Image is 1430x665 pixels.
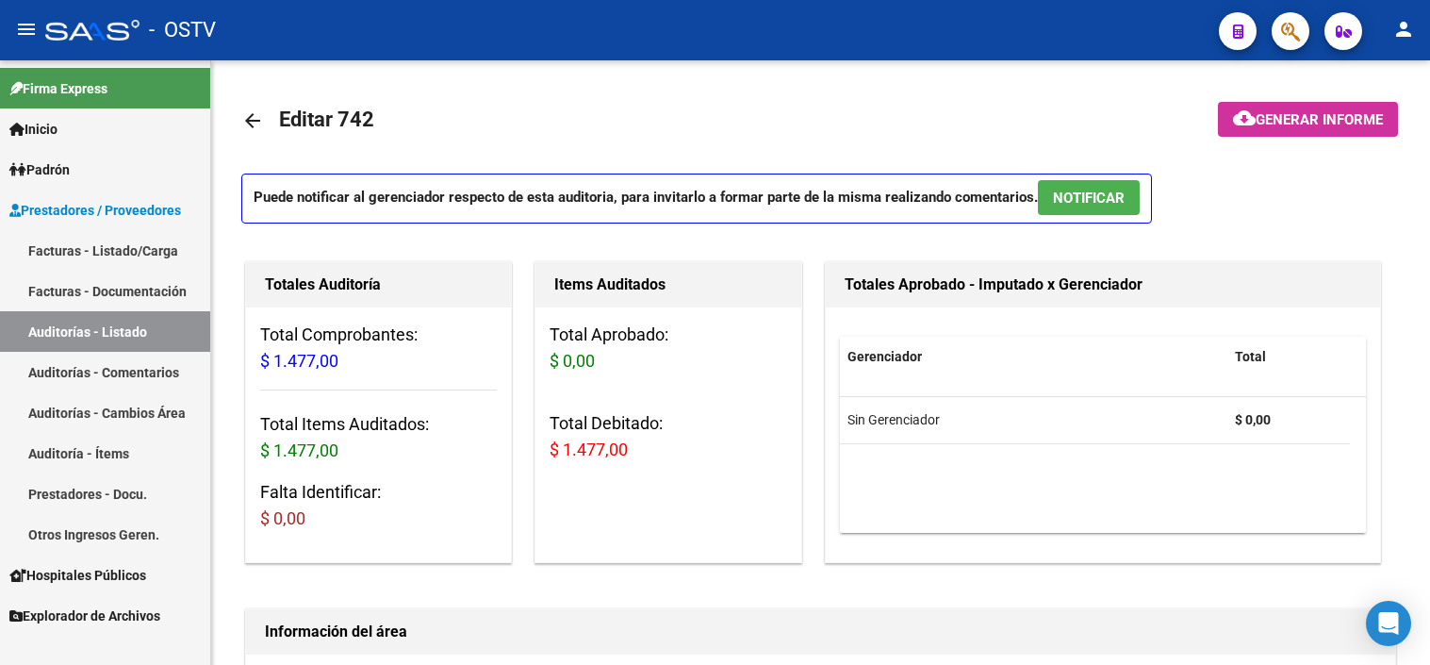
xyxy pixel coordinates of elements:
[847,349,922,364] span: Gerenciador
[265,270,492,300] h1: Totales Auditoría
[260,322,497,374] h3: Total Comprobantes:
[9,159,70,180] span: Padrón
[260,441,338,460] span: $ 1.477,00
[1038,180,1140,215] button: NOTIFICAR
[840,337,1227,377] datatable-header-cell: Gerenciador
[554,270,781,300] h1: Items Auditados
[1256,111,1383,128] span: Generar informe
[9,200,181,221] span: Prestadores / Proveedores
[1053,190,1125,207] span: NOTIFICAR
[260,351,338,371] span: $ 1.477,00
[1366,601,1411,646] div: Open Intercom Messenger
[279,108,374,131] span: Editar 742
[550,440,628,459] span: $ 1.477,00
[550,322,786,374] h3: Total Aprobado:
[845,270,1362,300] h1: Totales Aprobado - Imputado x Gerenciador
[1233,107,1256,129] mat-icon: cloud_download
[847,412,940,427] span: Sin Gerenciador
[1227,337,1350,377] datatable-header-cell: Total
[260,508,305,528] span: $ 0,00
[1235,412,1271,427] strong: $ 0,00
[15,18,38,41] mat-icon: menu
[9,606,160,626] span: Explorador de Archivos
[550,410,786,463] h3: Total Debitado:
[9,119,58,140] span: Inicio
[241,174,1152,224] p: Puede notificar al gerenciador respecto de esta auditoria, para invitarlo a formar parte de la mi...
[1392,18,1415,41] mat-icon: person
[241,109,264,132] mat-icon: arrow_back
[550,351,595,371] span: $ 0,00
[260,479,497,532] h3: Falta Identificar:
[1235,349,1266,364] span: Total
[9,78,107,99] span: Firma Express
[265,617,1376,647] h1: Información del área
[260,411,497,464] h3: Total Items Auditados:
[149,9,216,51] span: - OSTV
[9,565,146,586] span: Hospitales Públicos
[1218,102,1398,137] button: Generar informe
